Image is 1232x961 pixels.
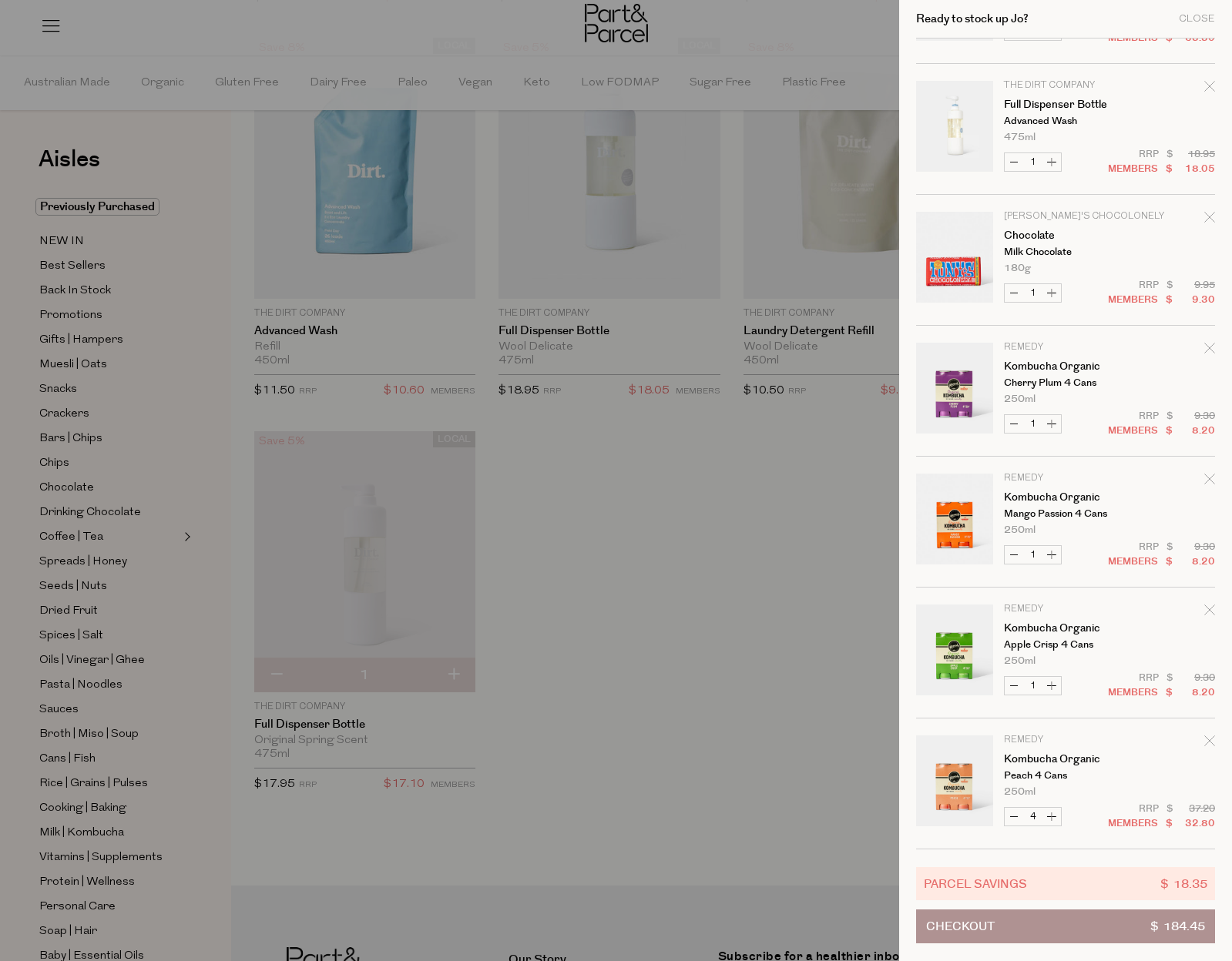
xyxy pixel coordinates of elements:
input: QTY Chocolate [1023,284,1042,302]
input: QTY Kombucha Organic [1023,546,1042,564]
p: The Dirt Company [1004,81,1123,90]
p: Mango Passion 4 Cans [1004,509,1123,519]
span: 250ml [1004,525,1036,535]
a: Kombucha Organic [1004,754,1123,765]
button: Checkout$ 184.45 [916,909,1215,943]
span: $ 18.35 [1160,875,1207,892]
span: 180g [1004,263,1031,273]
span: 475ml [1004,132,1036,142]
a: Full Dispenser Bottle [1004,99,1123,110]
p: Advanced Wash [1004,116,1123,126]
div: Remove Kombucha Organic [1204,602,1215,623]
a: Kombucha Organic [1004,623,1123,634]
span: 250ml [1004,656,1036,666]
p: Remedy [1004,474,1123,483]
span: 250ml [1004,394,1036,404]
input: QTY Kombucha Organic [1023,415,1042,433]
div: Remove Kombucha Organic [1204,471,1215,492]
p: Milk Chocolate [1004,247,1123,257]
p: Remedy [1004,604,1123,614]
a: Kombucha Organic [1004,492,1123,503]
span: Parcel Savings [924,875,1027,892]
div: Remove Kombucha Organic [1204,340,1215,361]
input: QTY Kombucha Organic [1023,808,1042,825]
input: QTY Full Dispenser Bottle [1023,153,1042,171]
span: 250ml [1004,787,1036,797]
p: Apple Crisp 4 Cans [1004,640,1123,650]
div: Close [1179,14,1215,24]
input: QTY Kombucha Organic [1023,677,1042,695]
p: Cherry Plum 4 Cans [1004,378,1123,388]
div: Remove Chocolate [1204,209,1215,230]
div: Remove Kombucha Organic [1204,733,1215,754]
div: Remove Full Dispenser Bottle [1204,79,1215,99]
a: Chocolate [1004,230,1123,241]
p: [PERSON_NAME]'s Chocolonely [1004,212,1123,221]
p: Remedy [1004,735,1123,745]
a: Kombucha Organic [1004,361,1123,372]
span: Checkout [926,910,995,943]
p: Peach 4 Cans [1004,771,1123,781]
span: $ 184.45 [1150,910,1205,943]
p: Remedy [1004,343,1123,352]
h2: Ready to stock up Jo? [916,13,1029,25]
